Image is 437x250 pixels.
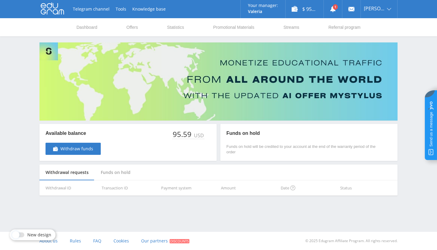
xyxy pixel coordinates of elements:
[39,238,58,244] span: About us
[60,146,93,151] span: Withdraw funds
[328,18,361,36] a: Referral program
[27,232,51,237] span: New design
[213,18,255,36] a: Promotional Materials
[193,133,205,138] div: USD
[113,232,129,250] a: Cookies
[283,18,300,36] a: Streams
[46,130,101,137] p: Available balance
[126,18,139,36] a: Offers
[113,238,129,244] span: Cookies
[76,18,98,36] a: Dashboard
[46,143,101,155] a: Withdraw funds
[93,232,101,250] a: FAQ
[141,238,168,244] span: Our partners
[70,238,81,244] span: Rules
[218,180,278,196] th: Amount
[338,180,398,196] th: Status
[170,239,189,243] span: Discounts
[39,180,99,196] th: Withdrawal ID
[159,180,218,196] th: Payment system
[99,180,159,196] th: Transaction ID
[39,165,95,181] div: Withdrawal requests
[70,232,81,250] a: Rules
[278,180,338,196] th: Date
[226,130,379,137] p: Funds on hold
[364,6,385,11] span: [PERSON_NAME]
[39,232,58,250] a: About us
[226,144,379,155] p: Funds on hold will be credited to your account at the end of the warranty period of the order
[141,232,189,250] a: Our partners Discounts
[166,18,185,36] a: Statistics
[172,130,193,138] div: 95.59
[222,232,398,250] div: © 2025 Edugram Affiliate Program. All rights reserved.
[95,165,137,181] div: Funds on hold
[248,3,278,8] p: Your manager:
[93,238,101,244] span: FAQ
[39,42,398,121] img: Banner
[248,9,278,14] p: Valeria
